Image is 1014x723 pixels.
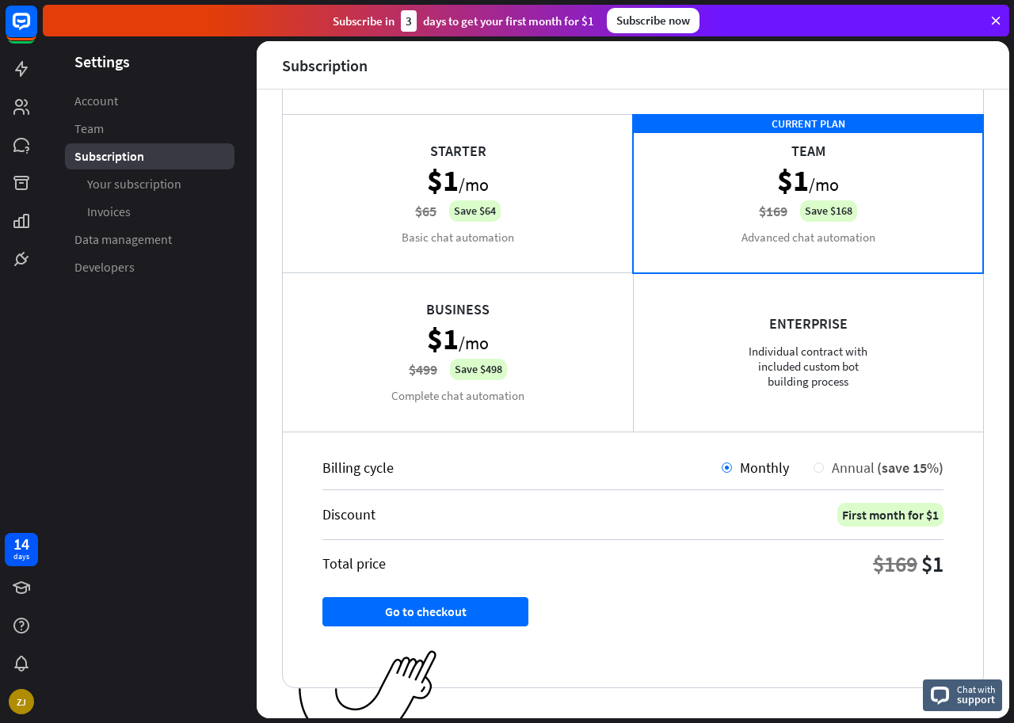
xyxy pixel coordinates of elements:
a: Account [65,88,234,114]
div: Total price [322,554,386,573]
div: $1 [921,550,943,578]
a: Your subscription [65,171,234,197]
span: Data management [74,231,172,248]
span: Team [74,120,104,137]
a: Team [65,116,234,142]
header: Settings [43,51,257,72]
div: Discount [322,505,375,523]
span: Subscription [74,148,144,165]
a: Developers [65,254,234,280]
span: Invoices [87,204,131,220]
div: days [13,551,29,562]
a: Invoices [65,199,234,225]
div: Billing cycle [322,459,722,477]
div: 3 [401,10,417,32]
span: (save 15%) [877,459,943,477]
div: 14 [13,537,29,551]
span: Account [74,93,118,109]
span: support [957,692,996,706]
button: Go to checkout [322,597,528,626]
div: First month for $1 [837,503,943,527]
span: Your subscription [87,176,181,192]
a: Data management [65,226,234,253]
button: Open LiveChat chat widget [13,6,60,54]
div: ZJ [9,689,34,714]
span: Developers [74,259,135,276]
span: Chat with [957,682,996,697]
div: $169 [873,550,917,578]
span: Annual [832,459,875,477]
span: Monthly [740,459,789,477]
div: Subscribe now [607,8,700,33]
a: 14 days [5,533,38,566]
div: Subscribe in days to get your first month for $1 [333,10,594,32]
div: Subscription [282,56,368,74]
